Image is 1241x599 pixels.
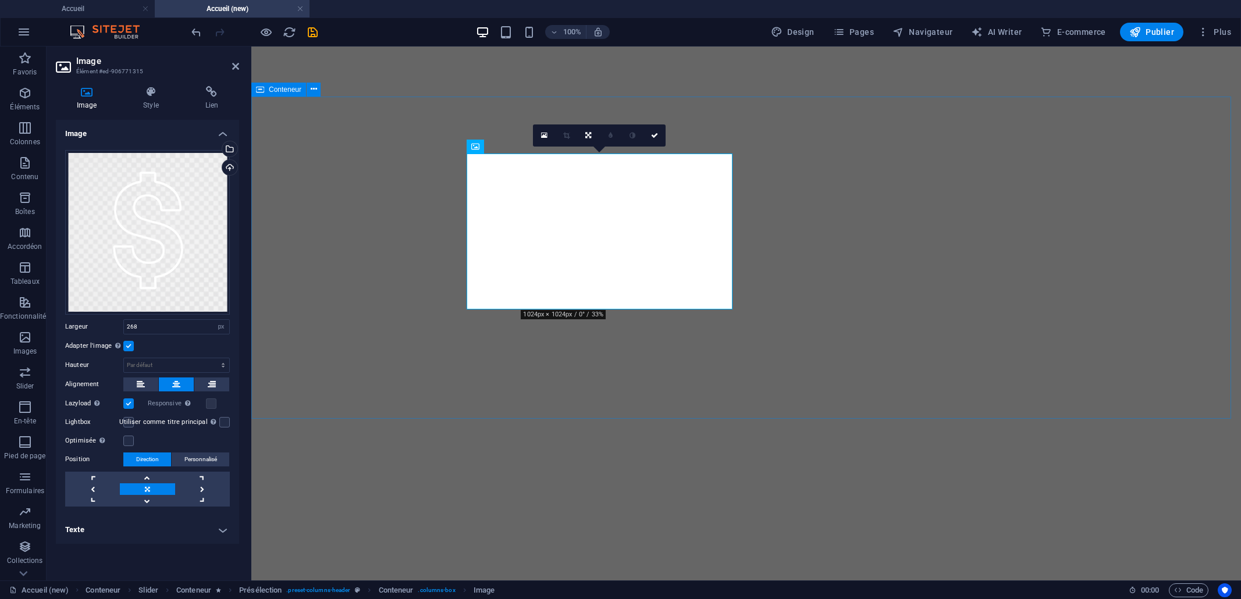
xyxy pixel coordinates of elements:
[355,587,360,593] i: Cet élément est une présélection personnalisable.
[833,26,874,38] span: Pages
[65,150,230,315] div: ChatGPTImage6oct.202507_47_12-HMy63noY8qWj7QoPCBvyWw.png
[190,26,203,39] i: Annuler : Modifier l'image (Ctrl+Z)
[65,323,123,330] label: Largeur
[9,583,69,597] a: Cliquez pour annuler la sélection. Double-cliquez pour ouvrir Pages.
[56,86,122,110] h4: Image
[16,381,34,391] p: Slider
[136,452,159,466] span: Direction
[76,56,239,66] h2: Image
[7,556,42,565] p: Collections
[6,486,44,495] p: Formulaires
[184,86,239,110] h4: Lien
[184,452,217,466] span: Personnalisé
[148,397,206,411] label: Responsive
[599,124,621,147] a: Flouter
[888,23,957,41] button: Navigateur
[966,23,1026,41] button: AI Writer
[971,26,1022,38] span: AI Writer
[65,452,123,466] label: Position
[65,397,123,411] label: Lazyload
[593,27,603,37] i: Lors du redimensionnement, ajuster automatiquement le niveau de zoom en fonction de l'appareil sé...
[1036,23,1110,41] button: E-commerce
[621,124,643,147] a: Échelle de gris
[418,583,455,597] span: . columns-box
[1218,583,1232,597] button: Usercentrics
[15,207,35,216] p: Boîtes
[14,416,36,426] p: En-tête
[189,25,203,39] button: undo
[56,516,239,544] h4: Texte
[10,102,40,112] p: Éléments
[379,583,414,597] span: Cliquez pour sélectionner. Double-cliquez pour modifier.
[176,583,211,597] span: Cliquez pour sélectionner. Double-cliquez pour modifier.
[13,347,37,356] p: Images
[643,124,666,147] a: Confirmer ( Ctrl ⏎ )
[65,377,123,391] label: Alignement
[13,67,37,77] p: Favoris
[11,172,38,181] p: Contenu
[65,362,123,368] label: Hauteur
[286,583,350,597] span: . preset-columns-header
[1174,583,1203,597] span: Code
[766,23,819,41] div: Design (Ctrl+Alt+Y)
[239,583,282,597] span: Cliquez pour sélectionner. Double-cliquez pour modifier.
[259,25,273,39] button: Cliquez ici pour quitter le mode Aperçu et poursuivre l'édition.
[119,415,219,429] label: Utiliser comme titre principal
[1129,26,1174,38] span: Publier
[172,452,229,466] button: Personnalisé
[10,137,40,147] p: Colonnes
[1197,26,1231,38] span: Plus
[1129,583,1160,597] h6: Durée de la session
[56,120,239,141] h4: Image
[305,25,319,39] button: save
[1193,23,1236,41] button: Plus
[1169,583,1208,597] button: Code
[65,434,123,448] label: Optimisée
[771,26,815,38] span: Design
[306,26,319,39] i: Enregistrer (Ctrl+S)
[1040,26,1105,38] span: E-commerce
[86,583,120,597] span: Cliquez pour sélectionner. Double-cliquez pour modifier.
[86,583,495,597] nav: breadcrumb
[282,25,296,39] button: reload
[555,124,577,147] a: Mode rogner
[828,23,879,41] button: Pages
[8,242,42,251] p: Accordéon
[766,23,819,41] button: Design
[65,415,123,429] label: Lightbox
[533,124,555,147] a: Sélectionnez les fichiers depuis le Gestionnaire de fichiers, les photos du stock ou téléversez u...
[269,86,301,93] span: Conteneur
[1120,23,1183,41] button: Publier
[122,86,184,110] h4: Style
[892,26,952,38] span: Navigateur
[4,451,45,461] p: Pied de page
[9,521,41,530] p: Marketing
[138,583,158,597] span: Cliquez pour sélectionner. Double-cliquez pour modifier.
[1149,586,1151,594] span: :
[216,587,221,593] i: Cet élément contient une animation.
[67,25,154,39] img: Editor Logo
[563,25,581,39] h6: 100%
[577,124,599,147] a: Modifier l'orientation
[65,339,123,353] label: Adapter l'image
[1141,583,1159,597] span: 00 00
[123,452,171,466] button: Direction
[155,2,310,15] h4: Accueil (new)
[10,277,40,286] p: Tableaux
[76,66,216,77] h3: Élément #ed-906771315
[283,26,296,39] i: Actualiser la page
[474,583,495,597] span: Cliquez pour sélectionner. Double-cliquez pour modifier.
[545,25,586,39] button: 100%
